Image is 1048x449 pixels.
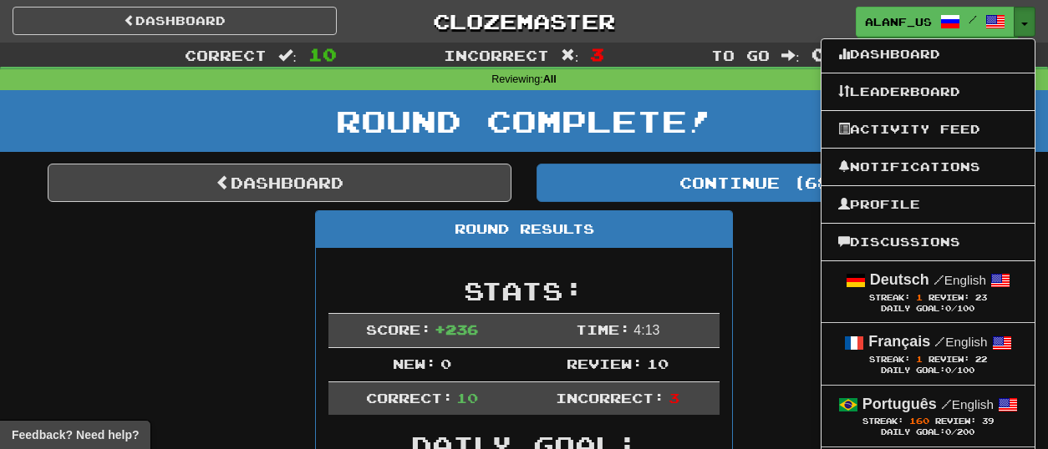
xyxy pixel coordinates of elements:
[185,47,267,63] span: Correct
[822,81,1035,103] a: Leaderboard
[941,396,952,411] span: /
[975,293,987,302] span: 23
[856,7,1015,37] a: alanf_us /
[590,44,604,64] span: 3
[822,323,1035,384] a: Français /English Streak: 1 Review: 22 Daily Goal:0/100
[928,293,969,302] span: Review:
[934,334,945,349] span: /
[916,354,923,364] span: 1
[669,390,679,406] span: 3
[781,48,800,63] span: :
[48,164,511,202] a: Dashboard
[935,416,976,426] span: Review:
[868,333,930,350] strong: Français
[711,47,770,63] span: To go
[543,73,557,85] strong: All
[941,397,994,411] small: English
[865,14,932,29] span: alanf_us
[822,231,1035,253] a: Discussions
[278,48,297,63] span: :
[928,355,969,364] span: Review:
[556,390,664,406] span: Incorrect:
[647,356,669,371] span: 10
[822,119,1035,140] a: Activity Feed
[435,321,478,337] span: + 236
[934,272,944,287] span: /
[945,366,951,375] span: 0
[328,277,720,305] h2: Stats:
[822,261,1035,322] a: Deutsch /English Streak: 1 Review: 23 Daily Goal:0/100
[822,156,1035,178] a: Notifications
[6,104,1042,138] h1: Round Complete!
[869,293,910,302] span: Streak:
[537,164,1000,202] button: Continue (68)
[440,356,451,371] span: 0
[393,356,436,371] span: New:
[822,43,1035,65] a: Dashboard
[366,321,431,337] span: Score:
[567,356,643,371] span: Review:
[362,7,686,36] a: Clozemaster
[444,47,549,63] span: Incorrect
[838,304,1018,315] div: Daily Goal: /100
[12,426,139,443] span: Open feedback widget
[869,355,910,364] span: Streak:
[13,7,337,35] a: Dashboard
[822,194,1035,215] a: Profile
[456,390,478,406] span: 10
[838,427,1018,438] div: Daily Goal: /200
[969,13,977,25] span: /
[934,335,987,349] small: English
[934,273,986,287] small: English
[945,304,951,313] span: 0
[633,323,659,337] span: 4 : 13
[366,390,453,406] span: Correct:
[916,292,923,302] span: 1
[838,366,1018,376] div: Daily Goal: /100
[561,48,579,63] span: :
[862,396,937,412] strong: Português
[308,44,337,64] span: 10
[945,427,951,436] span: 0
[862,416,903,426] span: Streak:
[316,211,732,248] div: Round Results
[822,386,1035,446] a: Português /English Streak: 160 Review: 39 Daily Goal:0/200
[909,416,929,426] span: 160
[870,271,929,288] strong: Deutsch
[975,355,987,364] span: 22
[811,44,826,64] span: 0
[982,416,994,426] span: 39
[576,321,630,337] span: Time:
